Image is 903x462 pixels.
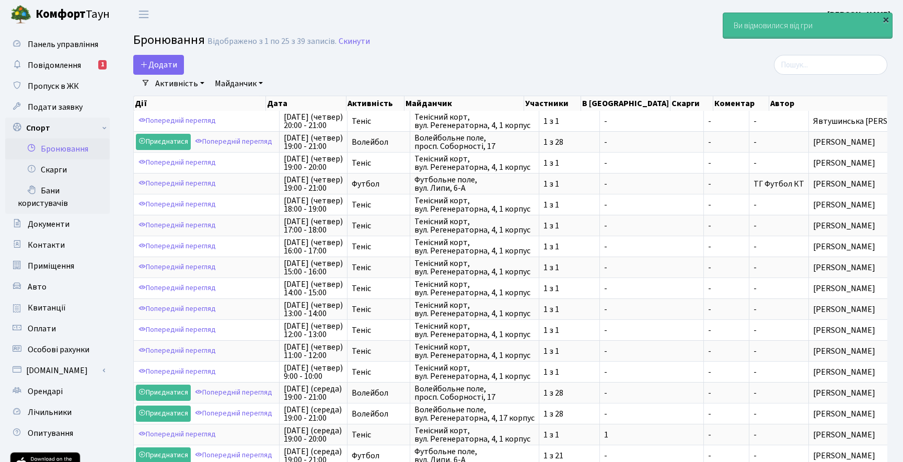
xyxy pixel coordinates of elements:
[5,214,110,235] a: Документи
[604,159,699,167] span: -
[211,75,267,93] a: Майданчик
[754,283,757,294] span: -
[414,155,535,171] span: Тенісний корт, вул. Регенераторна, 4, 1 корпус
[754,450,757,461] span: -
[284,259,343,276] span: [DATE] (четвер) 15:00 - 16:00
[754,262,757,273] span: -
[5,318,110,339] a: Оплати
[604,201,699,209] span: -
[723,13,892,38] div: Ви відмовилися від гри
[543,452,595,460] span: 1 з 21
[708,326,745,334] span: -
[136,322,218,338] a: Попередній перегляд
[28,323,56,334] span: Оплати
[414,280,535,297] span: Тенісний корт, вул. Регенераторна, 4, 1 корпус
[284,217,343,234] span: [DATE] (четвер) 17:00 - 18:00
[136,113,218,129] a: Попередній перегляд
[524,96,581,111] th: Участники
[266,96,346,111] th: Дата
[352,138,406,146] span: Волейбол
[284,280,343,297] span: [DATE] (четвер) 14:00 - 15:00
[136,259,218,275] a: Попередній перегляд
[754,387,757,399] span: -
[604,242,699,251] span: -
[708,180,745,188] span: -
[708,222,745,230] span: -
[604,431,699,439] span: 1
[754,157,757,169] span: -
[604,305,699,314] span: -
[151,75,209,93] a: Активність
[604,180,699,188] span: -
[414,426,535,443] span: Тенісний корт, вул. Регенераторна, 4, 1 корпус
[284,197,343,213] span: [DATE] (четвер) 18:00 - 19:00
[414,113,535,130] span: Тенісний корт, вул. Регенераторна, 4, 1 корпус
[604,117,699,125] span: -
[754,178,804,190] span: ТГ Футбол КТ
[5,381,110,402] a: Орендарі
[5,423,110,444] a: Опитування
[284,343,343,360] span: [DATE] (четвер) 11:00 - 12:00
[136,364,218,380] a: Попередній перегляд
[754,366,757,378] span: -
[708,389,745,397] span: -
[28,80,79,92] span: Пропуск в ЖК
[284,301,343,318] span: [DATE] (четвер) 13:00 - 14:00
[352,201,406,209] span: Теніс
[708,452,745,460] span: -
[352,347,406,355] span: Теніс
[754,115,757,127] span: -
[136,426,218,443] a: Попередній перегляд
[827,8,890,21] a: [PERSON_NAME]
[414,217,535,234] span: Тенісний корт, вул. Регенераторна, 4, 1 корпус
[604,222,699,230] span: -
[881,14,891,25] div: ×
[136,155,218,171] a: Попередній перегляд
[414,301,535,318] span: Тенісний корт, вул. Регенераторна, 4, 1 корпус
[284,385,343,401] span: [DATE] (середа) 19:00 - 21:00
[192,406,275,422] a: Попередній перегляд
[604,284,699,293] span: -
[414,385,535,401] span: Волейбольне поле, просп. Соборності, 17
[414,322,535,339] span: Тенісний корт, вул. Регенераторна, 4, 1 корпус
[708,201,745,209] span: -
[352,180,406,188] span: Футбол
[708,305,745,314] span: -
[604,263,699,272] span: -
[604,326,699,334] span: -
[352,452,406,460] span: Футбол
[543,410,595,418] span: 1 з 28
[10,4,31,25] img: logo.png
[136,406,191,422] a: Приєднатися
[28,60,81,71] span: Повідомлення
[192,134,275,150] a: Попередній перегляд
[136,280,218,296] a: Попередній перегляд
[543,305,595,314] span: 1 з 1
[352,159,406,167] span: Теніс
[708,410,745,418] span: -
[136,217,218,234] a: Попередній перегляд
[28,428,73,439] span: Опитування
[708,347,745,355] span: -
[543,347,595,355] span: 1 з 1
[28,239,65,251] span: Контакти
[284,113,343,130] span: [DATE] (четвер) 20:00 - 21:00
[543,222,595,230] span: 1 з 1
[339,37,370,47] a: Скинути
[543,389,595,397] span: 1 з 28
[134,96,266,111] th: Дії
[708,117,745,125] span: -
[670,96,713,111] th: Скарги
[543,368,595,376] span: 1 з 1
[352,242,406,251] span: Теніс
[414,134,535,151] span: Волейбольне поле, просп. Соборності, 17
[133,55,184,75] button: Додати
[543,326,595,334] span: 1 з 1
[708,159,745,167] span: -
[28,281,47,293] span: Авто
[543,201,595,209] span: 1 з 1
[754,408,757,420] span: -
[28,386,63,397] span: Орендарі
[414,176,535,192] span: Футбольне поле, вул. Липи, 6-А
[543,117,595,125] span: 1 з 1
